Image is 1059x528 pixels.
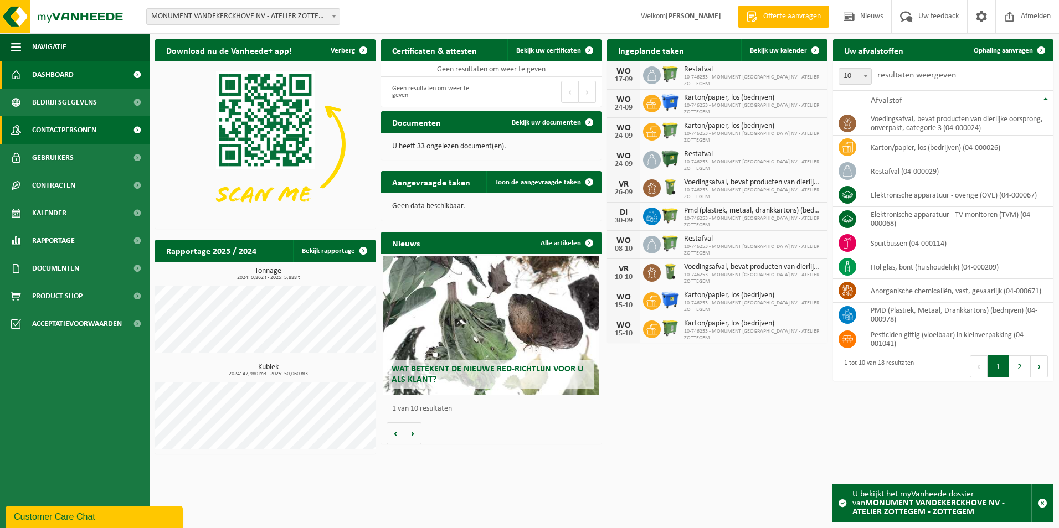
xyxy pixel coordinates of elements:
span: 10-746253 - MONUMENT [GEOGRAPHIC_DATA] NV - ATELIER ZOTTEGEM [684,272,822,285]
button: Next [1031,355,1048,377]
span: Karton/papier, los (bedrijven) [684,291,822,300]
img: WB-0770-HPE-GN-50 [661,121,680,140]
a: Toon de aangevraagde taken [486,171,600,193]
button: Vorige [387,422,404,444]
span: Ophaling aanvragen [974,47,1033,54]
span: Voedingsafval, bevat producten van dierlijke oorsprong, onverpakt, categorie 3 [684,263,822,272]
div: VR [613,180,635,189]
span: Verberg [331,47,355,54]
span: 10 [839,69,871,84]
span: Wat betekent de nieuwe RED-richtlijn voor u als klant? [392,365,583,384]
span: Dashboard [32,61,74,89]
div: WO [613,321,635,330]
a: Ophaling aanvragen [965,39,1052,61]
td: spuitbussen (04-000114) [862,231,1053,255]
div: 24-09 [613,161,635,168]
div: 10-10 [613,273,635,281]
div: WO [613,123,635,132]
button: Volgende [404,422,421,444]
span: Bekijk uw certificaten [516,47,581,54]
div: VR [613,265,635,273]
span: 10 [839,68,872,85]
iframe: chat widget [6,504,185,528]
span: Bedrijfsgegevens [32,89,97,116]
img: WB-0770-HPE-GN-50 [661,319,680,338]
h2: Certificaten & attesten [381,39,488,61]
h2: Rapportage 2025 / 2024 [155,240,268,261]
td: hol glas, bont (huishoudelijk) (04-000209) [862,255,1053,279]
label: resultaten weergeven [877,71,956,80]
span: Offerte aanvragen [760,11,824,22]
div: WO [613,152,635,161]
span: MONUMENT VANDEKERCKHOVE NV - ATELIER ZOTTEGEM - ZOTTEGEM [147,9,340,24]
td: pesticiden giftig (vloeibaar) in kleinverpakking (04-001041) [862,327,1053,351]
div: U bekijkt het myVanheede dossier van [852,484,1031,522]
button: Next [579,81,596,103]
div: 15-10 [613,302,635,309]
span: Bekijk uw kalender [750,47,807,54]
span: Pmd (plastiek, metaal, drankkartons) (bedrijven) [684,206,822,215]
span: Navigatie [32,33,66,61]
span: Kalender [32,199,66,227]
span: Rapportage [32,227,75,255]
span: 10-746253 - MONUMENT [GEOGRAPHIC_DATA] NV - ATELIER ZOTTEGEM [684,187,822,200]
strong: [PERSON_NAME] [666,12,721,20]
span: Toon de aangevraagde taken [495,179,581,186]
span: Contactpersonen [32,116,96,144]
td: voedingsafval, bevat producten van dierlijke oorsprong, onverpakt, categorie 3 (04-000024) [862,111,1053,136]
div: 24-09 [613,104,635,112]
a: Bekijk uw documenten [503,111,600,133]
button: Previous [970,355,988,377]
span: Product Shop [32,282,83,310]
button: 2 [1009,355,1031,377]
span: Gebruikers [32,144,74,172]
span: 10-746253 - MONUMENT [GEOGRAPHIC_DATA] NV - ATELIER ZOTTEGEM [684,102,822,116]
button: Previous [561,81,579,103]
span: Restafval [684,150,822,159]
div: 24-09 [613,132,635,140]
td: elektronische apparatuur - TV-monitoren (TVM) (04-000068) [862,207,1053,231]
h2: Aangevraagde taken [381,171,481,193]
img: WB-1100-HPE-BE-01 [661,93,680,112]
div: DI [613,208,635,217]
span: Karton/papier, los (bedrijven) [684,122,822,131]
span: Documenten [32,255,79,282]
span: Bekijk uw documenten [512,119,581,126]
span: Afvalstof [871,96,902,105]
a: Wat betekent de nieuwe RED-richtlijn voor u als klant? [383,256,599,395]
span: 10-746253 - MONUMENT [GEOGRAPHIC_DATA] NV - ATELIER ZOTTEGEM [684,244,822,257]
div: WO [613,236,635,245]
span: 2024: 0,862 t - 2025: 5,888 t [161,275,376,281]
div: 17-09 [613,76,635,84]
h2: Nieuws [381,232,431,253]
img: WB-0770-HPE-GN-50 [661,65,680,84]
div: 26-09 [613,189,635,196]
button: Verberg [322,39,374,61]
img: WB-0140-HPE-GN-50 [661,262,680,281]
p: Geen data beschikbaar. [392,203,590,210]
h2: Ingeplande taken [607,39,695,61]
h2: Documenten [381,111,452,133]
p: 1 van 10 resultaten [392,405,596,413]
span: MONUMENT VANDEKERCKHOVE NV - ATELIER ZOTTEGEM - ZOTTEGEM [146,8,340,25]
div: 08-10 [613,245,635,253]
h2: Uw afvalstoffen [833,39,914,61]
span: 10-746253 - MONUMENT [GEOGRAPHIC_DATA] NV - ATELIER ZOTTEGEM [684,300,822,313]
img: WB-0770-HPE-GN-50 [661,234,680,253]
td: karton/papier, los (bedrijven) (04-000026) [862,136,1053,159]
a: Offerte aanvragen [738,6,829,28]
a: Bekijk rapportage [293,240,374,262]
img: WB-1100-HPE-GN-50 [661,206,680,225]
img: WB-1100-HPE-BE-01 [661,291,680,309]
span: Acceptatievoorwaarden [32,310,122,338]
span: 10-746253 - MONUMENT [GEOGRAPHIC_DATA] NV - ATELIER ZOTTEGEM [684,328,822,341]
div: 15-10 [613,330,635,338]
span: 2024: 47,980 m3 - 2025: 50,060 m3 [161,371,376,377]
span: 10-746253 - MONUMENT [GEOGRAPHIC_DATA] NV - ATELIER ZOTTEGEM [684,74,822,87]
a: Bekijk uw certificaten [507,39,600,61]
span: Restafval [684,65,822,74]
img: WB-0140-HPE-GN-50 [661,178,680,196]
span: 10-746253 - MONUMENT [GEOGRAPHIC_DATA] NV - ATELIER ZOTTEGEM [684,159,822,172]
a: Alle artikelen [532,232,600,254]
